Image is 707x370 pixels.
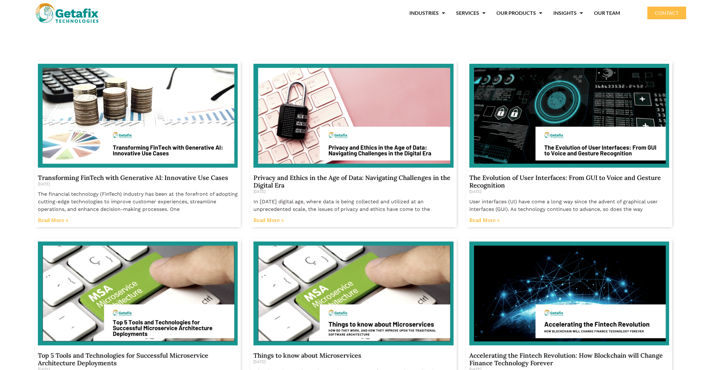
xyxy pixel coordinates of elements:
a: The Evolution of User Interfaces: From GUI to Voice and Gesture Recognition [469,174,661,189]
p: In [DATE] digital age, where data is being collected and utilized at an unprecedented scale, the ... [253,198,453,213]
iframe: chat widget [590,238,704,354]
img: web and mobile application development company [36,3,98,23]
nav: Menu [138,6,621,20]
p: User interfaces (UI) have come a long way since the advent of graphical user interfaces (GUI). As... [469,198,669,213]
a: INSIGHTS [553,6,583,20]
span: [DATE] [38,181,50,186]
img: Microservices Architecture [253,242,453,345]
a: INDUSTRIES [409,6,445,20]
span: [DATE] [253,189,265,194]
iframe: chat widget [663,356,704,370]
a: SERVICES [456,6,485,20]
a: Things to know about Microservices [253,351,361,359]
span: [DATE] [253,359,265,364]
a: Read more about Privacy and Ethics in the Age of Data: Navigating Challenges in the Digital Era [253,217,284,223]
span: [DATE] [469,189,481,194]
a: CONTACT [647,7,686,19]
img: fintech generative ai use cases [38,64,238,168]
a: Read more about The Evolution of User Interfaces: From GUI to Voice and Gesture Recognition [469,217,500,223]
a: OUR PRODUCTS [496,6,542,20]
span: CONTACT [655,10,679,15]
a: Top 5 Tools and Technologies for Successful Microservice Architecture Deployments [38,351,208,367]
p: The financial technology (FinTech) industry has been at the forefront of adopting cutting-edge te... [38,190,238,213]
a: Privacy and Ethics in the Age of Data: Navigating Challenges in the Digital Era [253,174,450,189]
a: Accelerating the Fintech Revolution: How Blockchain will Change Finance Technology Forever [469,351,663,367]
a: Read more about Transforming FinTech with Generative AI: Innovative Use Cases [38,217,68,223]
a: OUR TEAM [594,6,620,20]
img: Blockchain Technology In Banking [469,242,669,345]
a: Transforming FinTech with Generative AI: Innovative Use Cases [38,174,228,182]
